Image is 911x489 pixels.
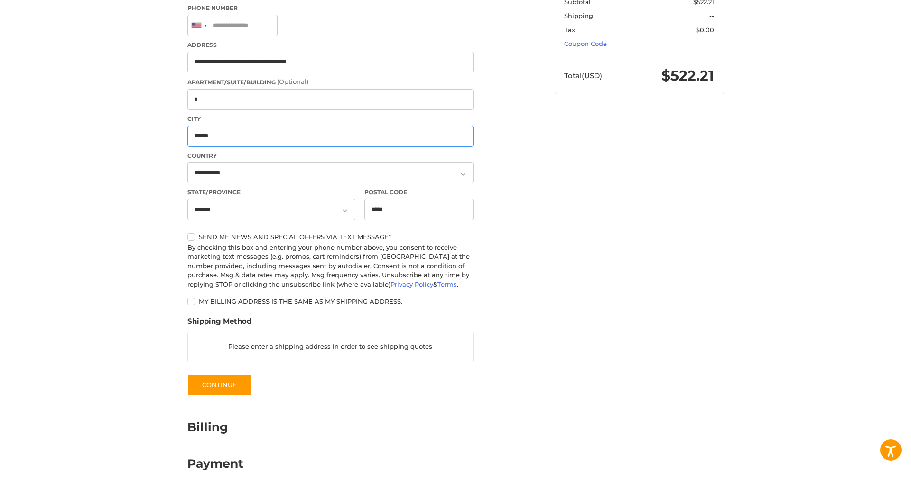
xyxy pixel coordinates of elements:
[187,41,474,49] label: Address
[187,298,474,305] label: My billing address is the same as my shipping address.
[187,420,243,435] h2: Billing
[188,15,210,36] div: United States: +1
[661,67,714,84] span: $522.21
[187,456,243,471] h2: Payment
[564,26,575,34] span: Tax
[437,281,457,288] a: Terms
[187,316,251,331] legend: Shipping Method
[187,152,474,160] label: Country
[187,115,474,123] label: City
[187,233,474,241] label: Send me news and special offers via text message*
[187,374,252,396] button: Continue
[709,12,714,19] span: --
[188,338,473,356] p: Please enter a shipping address in order to see shipping quotes
[564,71,602,80] span: Total (USD)
[187,77,474,87] label: Apartment/Suite/Building
[696,26,714,34] span: $0.00
[364,188,474,197] label: Postal Code
[564,40,607,47] a: Coupon Code
[187,243,474,290] div: By checking this box and entering your phone number above, you consent to receive marketing text ...
[187,4,474,12] label: Phone Number
[564,12,593,19] span: Shipping
[187,188,355,197] label: State/Province
[277,78,308,85] small: (Optional)
[390,281,433,288] a: Privacy Policy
